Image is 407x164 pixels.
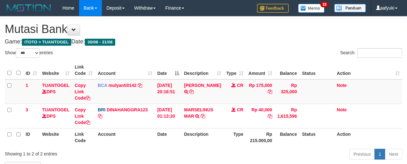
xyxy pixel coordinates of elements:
[42,83,70,88] a: TUANTOGEL
[98,83,107,88] span: BCA
[237,83,243,88] span: CR
[246,104,275,128] td: Rp 40,000
[5,3,53,13] img: MOTION_logo.png
[299,61,334,79] th: Status
[138,83,142,88] a: Copy mulyanti0142 to clipboard
[337,107,347,112] a: Note
[275,79,299,104] td: Rp 325,000
[98,107,105,112] span: BRI
[5,148,165,157] div: Showing 1 to 2 of 2 entries
[275,61,299,79] th: Balance
[85,39,115,46] span: 30/08 - 31/08
[246,79,275,104] td: Rp 175,000
[23,128,40,146] th: ID
[275,128,299,146] th: Balance
[182,61,224,79] th: Description: activate to sort column ascending
[224,61,246,79] th: Type: activate to sort column ascending
[95,128,155,146] th: Account
[26,107,28,112] span: 3
[107,107,148,112] a: DINAHANGGRA123
[320,2,329,7] span: 33
[95,61,155,79] th: Account: activate to sort column ascending
[237,107,243,112] span: CR
[257,4,289,13] img: Feedback.jpg
[26,83,28,88] span: 1
[334,61,402,79] th: Action: activate to sort column ascending
[5,23,402,36] h1: Mutasi Bank
[5,48,53,58] label: Show entries
[40,79,72,104] td: DPS
[40,128,72,146] th: Website
[155,61,182,79] th: Date: activate to sort column descending
[22,39,71,46] span: ITOTO > TUANTOGEL
[98,114,102,119] a: Copy DINAHANGGRA123 to clipboard
[182,128,224,146] th: Description
[40,104,72,128] td: DPS
[299,128,334,146] th: Status
[75,107,90,125] a: Copy Link Code
[334,4,366,12] img: panduan.png
[374,149,385,160] a: 1
[5,39,402,45] h4: Game: Date:
[268,114,272,119] a: Copy Rp 40,000 to clipboard
[340,48,402,58] label: Search:
[155,104,182,128] td: [DATE] 01:13:20
[246,128,275,146] th: Rp 215.000,00
[268,89,272,94] a: Copy Rp 175,000 to clipboard
[246,61,275,79] th: Amount: activate to sort column ascending
[189,89,194,94] a: Copy JAJA JAHURI to clipboard
[109,83,137,88] a: mulyanti0142
[42,107,70,112] a: TUANTOGEL
[75,83,90,101] a: Copy Link Code
[72,128,95,146] th: Link Code
[275,104,299,128] td: Rp 1,615,596
[334,128,402,146] th: Action
[23,61,40,79] th: ID: activate to sort column ascending
[40,61,72,79] th: Website: activate to sort column ascending
[16,48,40,58] select: Showentries
[184,83,221,88] a: [PERSON_NAME]
[337,83,347,88] a: Note
[385,149,402,160] a: Next
[357,48,402,58] input: Search:
[72,61,95,79] th: Link Code: activate to sort column ascending
[155,79,182,104] td: [DATE] 20:16:51
[201,114,205,119] a: Copy MARSELINUS MAR to clipboard
[224,128,246,146] th: Type
[155,128,182,146] th: Date
[349,149,375,160] a: Previous
[298,4,325,13] img: Button%20Memo.svg
[184,107,214,119] a: MARSELINUS MAR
